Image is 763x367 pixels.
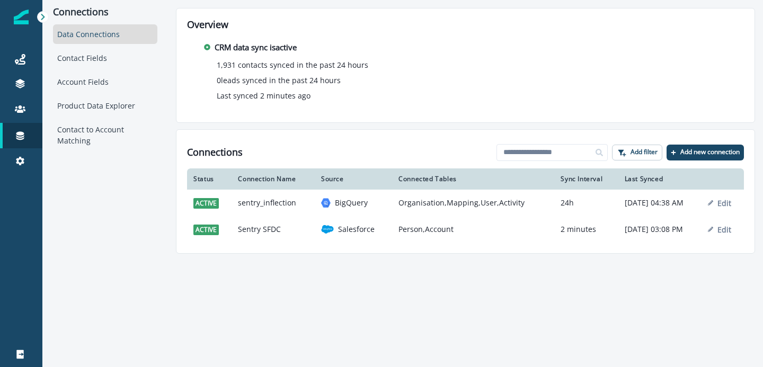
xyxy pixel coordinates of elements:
a: activeSentry SFDCsalesforceSalesforcePerson,Account2 minutes[DATE] 03:08 PMEdit [187,216,744,243]
div: Account Fields [53,72,157,92]
span: active [193,225,219,235]
div: Connected Tables [398,175,548,183]
div: Last Synced [625,175,696,183]
button: Edit [708,198,731,208]
img: Inflection [14,10,29,24]
p: Last synced 2 minutes ago [217,90,310,101]
button: Add filter [612,145,662,160]
p: [DATE] 04:38 AM [625,198,696,208]
td: Sentry SFDC [232,216,315,243]
td: Person,Account [392,216,554,243]
img: salesforce [321,223,334,236]
p: Connections [53,6,157,18]
p: Add new connection [680,148,740,156]
div: Connection Name [238,175,308,183]
div: Sync Interval [561,175,611,183]
a: activesentry_inflectionbigqueryBigQueryOrganisation,Mapping,User,Activity24h[DATE] 04:38 AMEdit [187,190,744,216]
button: Add new connection [667,145,744,160]
div: Contact to Account Matching [53,120,157,150]
p: Add filter [631,148,658,156]
h1: Connections [187,147,243,158]
div: Contact Fields [53,48,157,68]
p: Edit [717,225,731,235]
td: 24h [554,190,618,216]
span: active [193,198,219,209]
button: Edit [708,225,731,235]
p: CRM data sync is active [215,41,297,53]
td: 2 minutes [554,216,618,243]
p: Salesforce [338,224,375,235]
td: Organisation,Mapping,User,Activity [392,190,554,216]
img: bigquery [321,198,331,208]
div: Product Data Explorer [53,96,157,115]
p: 1,931 contacts synced in the past 24 hours [217,59,368,70]
p: 0 leads synced in the past 24 hours [217,75,341,86]
p: Edit [717,198,731,208]
p: [DATE] 03:08 PM [625,224,696,235]
div: Status [193,175,225,183]
h2: Overview [187,19,744,31]
div: Data Connections [53,24,157,44]
div: Source [321,175,386,183]
td: sentry_inflection [232,190,315,216]
p: BigQuery [335,198,368,208]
